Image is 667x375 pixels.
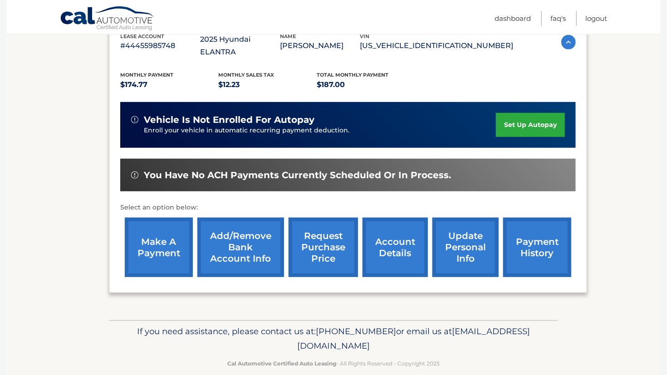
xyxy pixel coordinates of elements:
[550,11,566,26] a: FAQ's
[289,218,358,277] a: request purchase price
[496,113,565,137] a: set up autopay
[197,218,284,277] a: Add/Remove bank account info
[495,11,531,26] a: Dashboard
[115,359,552,368] p: - All Rights Reserved - Copyright 2025
[131,116,138,123] img: alert-white.svg
[360,33,369,39] span: vin
[561,35,576,49] img: accordion-active.svg
[144,114,314,126] span: vehicle is not enrolled for autopay
[317,78,415,91] p: $187.00
[115,324,552,353] p: If you need assistance, please contact us at: or email us at
[131,171,138,179] img: alert-white.svg
[120,39,200,52] p: #44455985748
[200,33,280,58] p: 2025 Hyundai ELANTRA
[120,202,576,213] p: Select an option below:
[280,33,296,39] span: name
[503,218,571,277] a: payment history
[120,72,173,78] span: Monthly Payment
[317,72,388,78] span: Total Monthly Payment
[219,78,317,91] p: $12.23
[219,72,275,78] span: Monthly sales Tax
[144,126,496,136] p: Enroll your vehicle in automatic recurring payment deduction.
[297,326,530,351] span: [EMAIL_ADDRESS][DOMAIN_NAME]
[363,218,428,277] a: account details
[60,6,155,32] a: Cal Automotive
[120,33,164,39] span: lease account
[125,218,193,277] a: make a payment
[360,39,513,52] p: [US_VEHICLE_IDENTIFICATION_NUMBER]
[120,78,219,91] p: $174.77
[316,326,396,336] span: [PHONE_NUMBER]
[227,360,336,367] strong: Cal Automotive Certified Auto Leasing
[432,218,499,277] a: update personal info
[144,170,451,181] span: You have no ACH payments currently scheduled or in process.
[280,39,360,52] p: [PERSON_NAME]
[585,11,607,26] a: Logout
